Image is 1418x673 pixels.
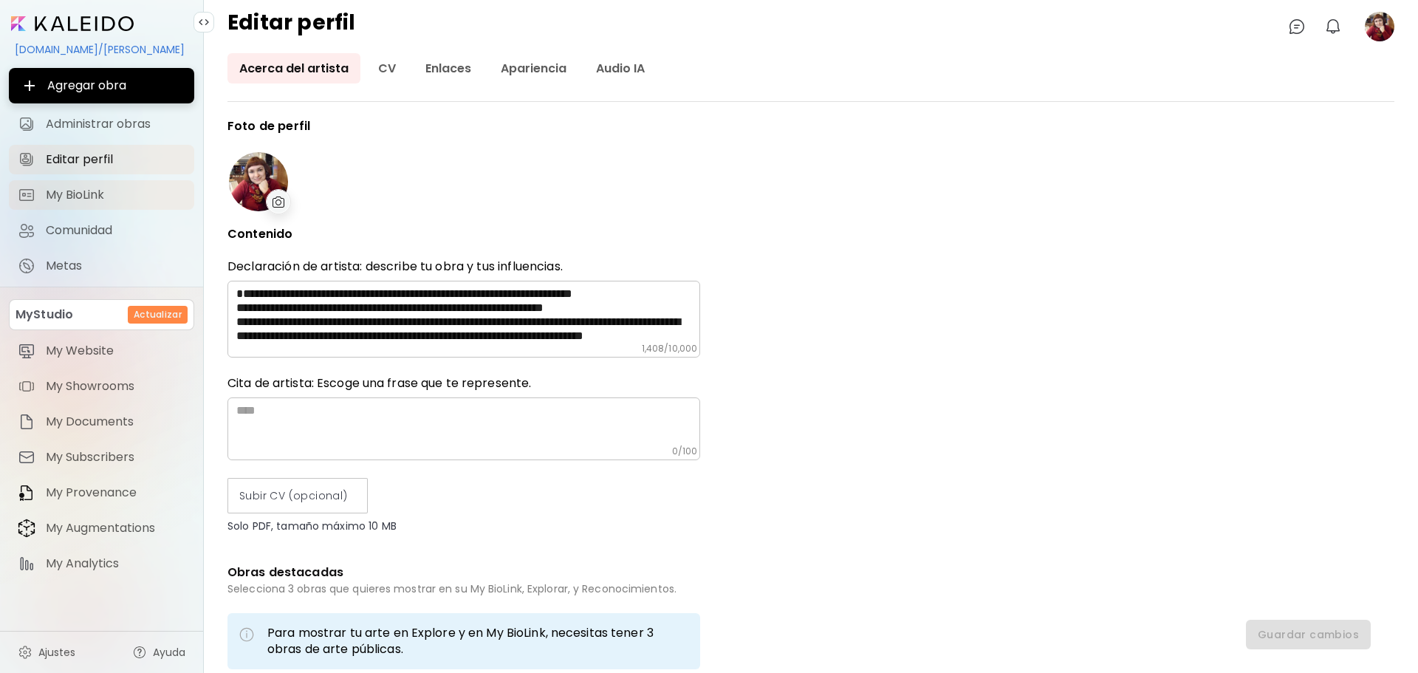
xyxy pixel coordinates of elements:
button: Agregar obra [9,68,194,103]
p: Declaración de artista: describe tu obra y tus influencias. [227,259,700,275]
span: Agregar obra [21,77,182,95]
a: CV [366,53,408,83]
a: itemMy Provenance [9,478,194,508]
a: Comunidad iconComunidad [9,216,194,245]
a: Audio IA [584,53,657,83]
span: Ajustes [38,645,75,660]
a: completeMy BioLink iconMy BioLink [9,180,194,210]
h6: Obras destacadas [227,562,700,582]
img: bellIcon [1324,18,1342,35]
img: Metas icon [18,257,35,275]
span: My Documents [46,414,185,429]
span: My BioLink [46,188,185,202]
img: help [132,645,147,660]
img: item [18,519,35,538]
a: itemMy Showrooms [9,372,194,401]
img: item [18,378,35,395]
span: Ayuda [153,645,185,660]
img: item [18,448,35,466]
label: Subir CV (opcional) [227,478,368,513]
a: Enlaces [414,53,483,83]
img: My BioLink icon [18,186,35,204]
h6: Selecciona 3 obras que quieres mostrar en su My BioLink, Explorar, y Reconocimientos. [227,582,700,595]
a: itemMy Documents [9,407,194,437]
a: itemMy Subscribers [9,443,194,472]
span: My Provenance [46,485,185,500]
img: item [18,413,35,431]
h6: Para mostrar tu arte en Explore y en My BioLink, necesitas tener 3 obras de arte públicas. [267,625,688,657]
p: Contenido [227,228,700,241]
span: My Augmentations [46,521,185,536]
a: Ayuda [123,638,194,667]
h6: Actualizar [134,308,182,321]
span: Metas [46,259,185,273]
span: Comunidad [46,223,185,238]
span: My Showrooms [46,379,185,394]
a: Ajustes [9,638,84,667]
a: Apariencia [489,53,578,83]
div: [DOMAIN_NAME]/[PERSON_NAME] [9,37,194,62]
p: Solo PDF, tamaño máximo 10 MB [227,519,700,533]
p: MyStudio [16,306,73,324]
img: settings [18,645,32,660]
span: My Analytics [46,556,185,571]
h6: 0 / 100 [672,445,697,457]
a: Acerca del artista [227,53,360,83]
span: Subir CV (opcional) [239,488,356,504]
img: item [18,555,35,573]
img: collapse [198,16,210,28]
a: itemMy Augmentations [9,513,194,543]
img: Editar perfil icon [18,151,35,168]
h6: 1,408 / 10,000 [642,343,697,355]
h6: Cita de artista: Escoge una frase que te represente. [227,375,700,392]
span: My Website [46,344,185,358]
p: Foto de perfil [227,120,700,133]
img: Administrar obras icon [18,115,35,133]
h4: Editar perfil [227,12,356,41]
span: Editar perfil [46,152,185,167]
img: chatIcon [1288,18,1306,35]
a: Administrar obras iconAdministrar obras [9,109,194,139]
a: itemMy Website [9,336,194,366]
span: My Subscribers [46,450,185,465]
span: Administrar obras [46,117,185,131]
a: completeMetas iconMetas [9,251,194,281]
img: item [18,484,35,502]
img: item [18,342,35,360]
a: itemMy Analytics [9,549,194,578]
a: Editar perfil iconEditar perfil [9,145,194,174]
img: Comunidad icon [18,222,35,239]
button: bellIcon [1321,14,1346,39]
